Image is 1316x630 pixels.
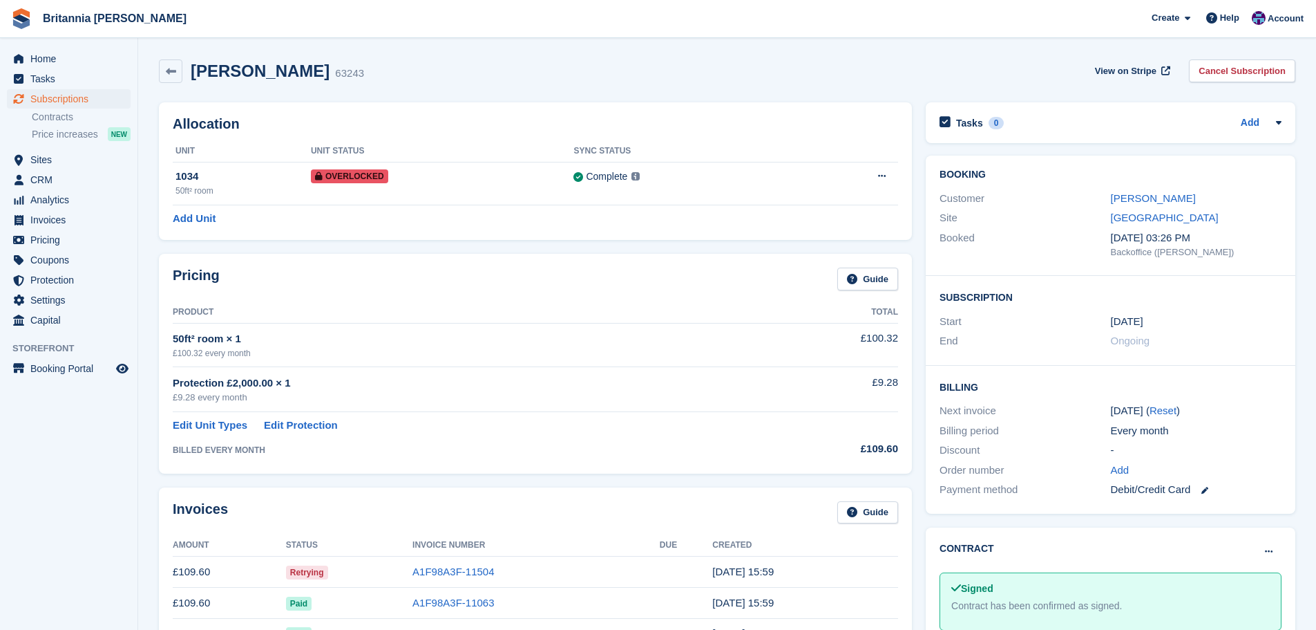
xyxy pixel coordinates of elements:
[1150,405,1176,416] a: Reset
[1152,11,1179,25] span: Create
[1089,59,1173,82] a: View on Stripe
[264,418,338,434] a: Edit Protection
[7,210,131,230] a: menu
[1111,335,1150,346] span: Ongoing
[1241,115,1259,131] a: Add
[32,128,98,141] span: Price increases
[30,270,113,290] span: Protection
[764,367,898,412] td: £9.28
[175,169,311,185] div: 1034
[30,290,113,310] span: Settings
[412,597,494,609] a: A1F98A3F-11063
[7,49,131,68] a: menu
[1111,314,1143,330] time: 2024-11-26 01:00:00 UTC
[32,127,131,142] a: Price increases NEW
[7,69,131,89] a: menu
[712,597,774,609] time: 2025-08-02 14:59:55 UTC
[173,557,286,588] td: £109.60
[1189,59,1295,82] a: Cancel Subscription
[30,170,113,189] span: CRM
[940,191,1110,207] div: Customer
[173,444,764,456] div: BILLED EVERY MONTH
[1111,403,1281,419] div: [DATE] ( )
[837,268,898,290] a: Guide
[30,49,113,68] span: Home
[7,290,131,310] a: menu
[175,185,311,197] div: 50ft² room
[311,169,388,183] span: Overlocked
[7,170,131,189] a: menu
[173,302,764,324] th: Product
[951,599,1270,613] div: Contract has been confirmed as signed.
[1111,192,1196,204] a: [PERSON_NAME]
[7,150,131,169] a: menu
[940,403,1110,419] div: Next invoice
[1111,443,1281,458] div: -
[30,250,113,270] span: Coupons
[956,117,983,129] h2: Tasks
[1111,463,1129,479] a: Add
[30,311,113,330] span: Capital
[335,66,364,82] div: 63243
[30,150,113,169] span: Sites
[412,566,494,577] a: A1F98A3F-11504
[573,140,799,163] th: Sync Status
[7,270,131,290] a: menu
[11,8,32,29] img: stora-icon-8386f47178a22dfd0bd8f6a31ec36ba5ce8667c1dd55bd0f319d3a0aa187defe.svg
[173,331,764,347] div: 50ft² room × 1
[631,172,640,180] img: icon-info-grey-7440780725fd019a000dd9b08b2336e03edf1995a4989e88bcd33f0948082b44.svg
[1095,64,1156,78] span: View on Stripe
[173,268,220,290] h2: Pricing
[712,566,774,577] time: 2025-09-02 14:59:32 UTC
[412,535,660,557] th: Invoice Number
[32,111,131,124] a: Contracts
[286,535,412,557] th: Status
[7,89,131,109] a: menu
[940,380,1281,393] h2: Billing
[173,116,898,132] h2: Allocation
[311,140,574,163] th: Unit Status
[173,140,311,163] th: Unit
[940,314,1110,330] div: Start
[940,290,1281,304] h2: Subscription
[30,230,113,250] span: Pricing
[989,117,1004,129] div: 0
[30,69,113,89] span: Tasks
[173,347,764,360] div: £100.32 every month
[7,190,131,210] a: menu
[173,211,216,227] a: Add Unit
[586,169,627,184] div: Complete
[712,535,898,557] th: Created
[173,588,286,619] td: £109.60
[940,333,1110,349] div: End
[12,342,137,355] span: Storefront
[286,566,328,580] span: Retrying
[7,311,131,330] a: menu
[940,541,994,556] h2: Contract
[940,443,1110,458] div: Discount
[940,482,1110,498] div: Payment method
[7,250,131,270] a: menu
[940,210,1110,226] div: Site
[173,391,764,405] div: £9.28 every month
[764,441,898,457] div: £109.60
[173,376,764,391] div: Protection £2,000.00 × 1
[1111,423,1281,439] div: Every month
[940,230,1110,259] div: Booked
[191,62,330,80] h2: [PERSON_NAME]
[1268,12,1304,26] span: Account
[1111,245,1281,259] div: Backoffice ([PERSON_NAME])
[173,418,247,434] a: Edit Unit Types
[1111,230,1281,246] div: [DATE] 03:26 PM
[37,7,192,30] a: Britannia [PERSON_NAME]
[940,423,1110,439] div: Billing period
[764,302,898,324] th: Total
[286,597,312,611] span: Paid
[30,190,113,210] span: Analytics
[30,359,113,378] span: Booking Portal
[108,127,131,141] div: NEW
[1111,482,1281,498] div: Debit/Credit Card
[660,535,713,557] th: Due
[764,323,898,367] td: £100.32
[30,210,113,230] span: Invoices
